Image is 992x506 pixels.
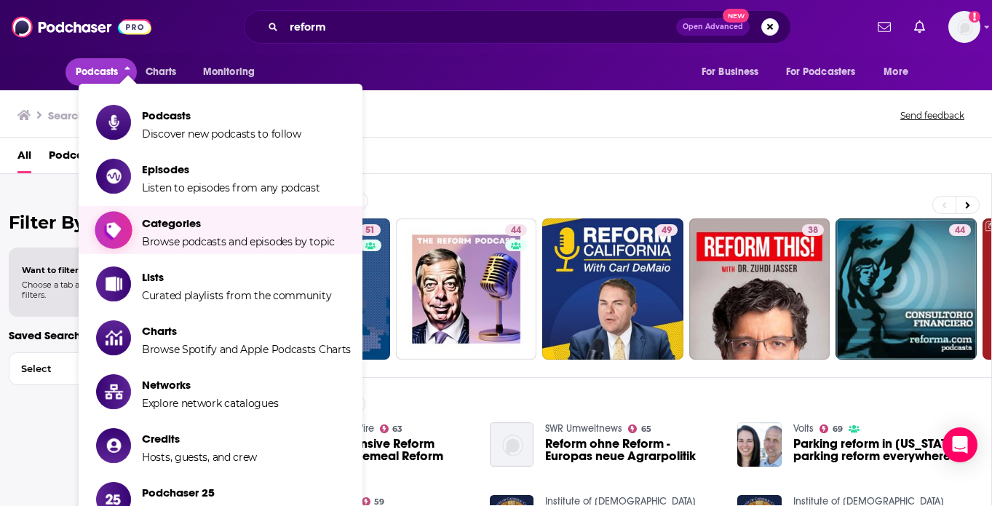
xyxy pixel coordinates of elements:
a: All [17,143,31,173]
a: 44 [396,218,537,360]
span: 49 [662,224,672,238]
span: New [723,9,749,23]
img: Podchaser - Follow, Share and Rate Podcasts [12,13,151,41]
span: Curated playlists from the community [142,289,331,302]
span: Explore network catalogues [142,397,278,410]
span: Charts [146,62,177,82]
span: Lists [142,270,331,284]
a: Show notifications dropdown [872,15,897,39]
img: User Profile [948,11,980,43]
h2: Filter By [9,212,209,233]
a: 49 [656,224,678,236]
img: Reform ohne Reform - Europas neue Agrarpolitik [490,422,534,467]
a: Show notifications dropdown [908,15,931,39]
a: Podcasts [49,143,98,173]
a: 49 [542,218,683,360]
button: Select [9,352,209,385]
span: Networks [142,378,278,392]
span: 69 [833,426,843,432]
a: Reform ohne Reform - Europas neue Agrarpolitik [545,438,720,462]
a: Parking reform in Washington, parking reform everywhere! [793,438,968,462]
button: open menu [777,58,877,86]
a: 38 [802,224,824,236]
span: For Podcasters [786,62,856,82]
span: Want to filter your results? [22,265,137,275]
a: SWR Umweltnews [545,422,622,435]
button: open menu [691,58,777,86]
img: Parking reform in Washington, parking reform everywhere! [737,422,782,467]
button: open menu [193,58,274,86]
div: Open Intercom Messenger [943,427,977,462]
span: Episodes [142,162,320,176]
h3: Search [48,108,84,122]
span: For Business [702,62,759,82]
span: 44 [955,224,965,238]
span: Browse Spotify and Apple Podcasts Charts [142,343,351,356]
span: Select [9,364,178,373]
span: Choose a tab above to access filters. [22,280,137,300]
p: Saved Searches [9,328,209,342]
a: Charts [136,58,186,86]
span: 44 [511,224,521,238]
span: Listen to episodes from any podcast [142,181,320,194]
span: Credits [142,432,257,446]
span: Discover new podcasts to follow [142,127,301,141]
span: Parking reform in [US_STATE], parking reform everywhere! [793,438,968,462]
a: 38 [689,218,830,360]
span: Logged in as francesca.budinoff [948,11,980,43]
a: 44 [505,224,527,236]
input: Search podcasts, credits, & more... [284,15,676,39]
span: Hosts, guests, and crew [142,451,257,464]
svg: Add a profile image [969,11,980,23]
button: Send feedback [896,109,969,122]
span: Monitoring [203,62,255,82]
span: Podchaser 25 [142,486,237,499]
a: Volts [793,422,814,435]
a: 69 [820,424,843,433]
button: close menu [66,58,138,86]
button: open menu [873,58,926,86]
span: Podcasts [76,62,119,82]
a: 44 [836,218,977,360]
span: 65 [641,426,651,432]
span: Browse podcasts and episodes by topic [142,235,335,248]
a: 65 [628,424,651,433]
span: More [884,62,908,82]
a: 44 [949,224,971,236]
button: Open AdvancedNew [676,18,750,36]
span: Open Advanced [683,23,743,31]
span: 38 [808,224,818,238]
span: Categories [142,216,335,230]
span: Podcasts [142,108,301,122]
div: Search podcasts, credits, & more... [244,10,791,44]
span: Charts [142,324,351,338]
button: Show profile menu [948,11,980,43]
